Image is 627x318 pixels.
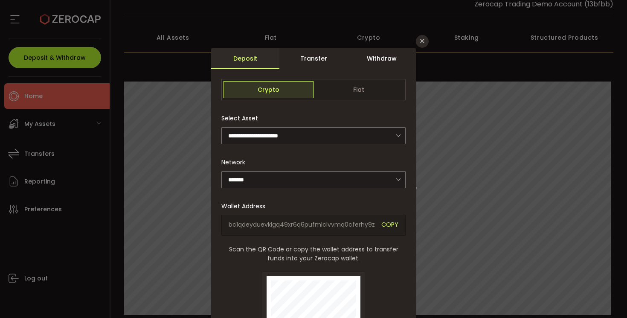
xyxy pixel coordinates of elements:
[584,277,627,318] iframe: Chat Widget
[313,81,403,98] span: Fiat
[211,48,279,69] div: Deposit
[224,81,313,98] span: Crypto
[416,35,429,48] button: Close
[348,48,416,69] div: Withdraw
[221,114,263,123] label: Select Asset
[221,158,250,166] label: Network
[229,220,375,230] span: bc1qdeyduevklgq49xr6q6pufmlclvvmq0cferhy9z
[221,202,270,210] label: Wallet Address
[381,220,398,230] span: COPY
[221,245,406,263] span: Scan the QR Code or copy the wallet address to transfer funds into your Zerocap wallet.
[279,48,348,69] div: Transfer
